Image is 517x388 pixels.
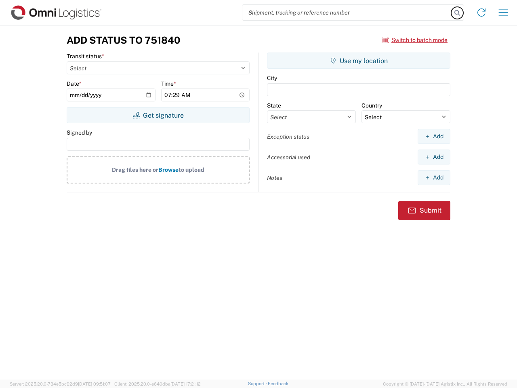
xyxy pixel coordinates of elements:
[398,201,450,220] button: Submit
[248,381,268,386] a: Support
[268,381,288,386] a: Feedback
[10,382,111,386] span: Server: 2025.20.0-734e5bc92d9
[382,34,448,47] button: Switch to batch mode
[383,380,507,388] span: Copyright © [DATE]-[DATE] Agistix Inc., All Rights Reserved
[361,102,382,109] label: Country
[267,154,310,161] label: Accessorial used
[418,170,450,185] button: Add
[112,167,158,173] span: Drag files here or
[158,167,179,173] span: Browse
[267,133,309,140] label: Exception status
[67,53,104,60] label: Transit status
[267,74,277,82] label: City
[242,5,452,20] input: Shipment, tracking or reference number
[418,129,450,144] button: Add
[67,34,180,46] h3: Add Status to 751840
[67,129,92,136] label: Signed by
[67,107,250,123] button: Get signature
[267,174,282,181] label: Notes
[418,150,450,164] button: Add
[179,167,204,173] span: to upload
[267,102,281,109] label: State
[78,382,111,386] span: [DATE] 09:51:07
[170,382,201,386] span: [DATE] 17:21:12
[267,53,450,69] button: Use my location
[67,80,82,87] label: Date
[161,80,176,87] label: Time
[114,382,201,386] span: Client: 2025.20.0-e640dba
